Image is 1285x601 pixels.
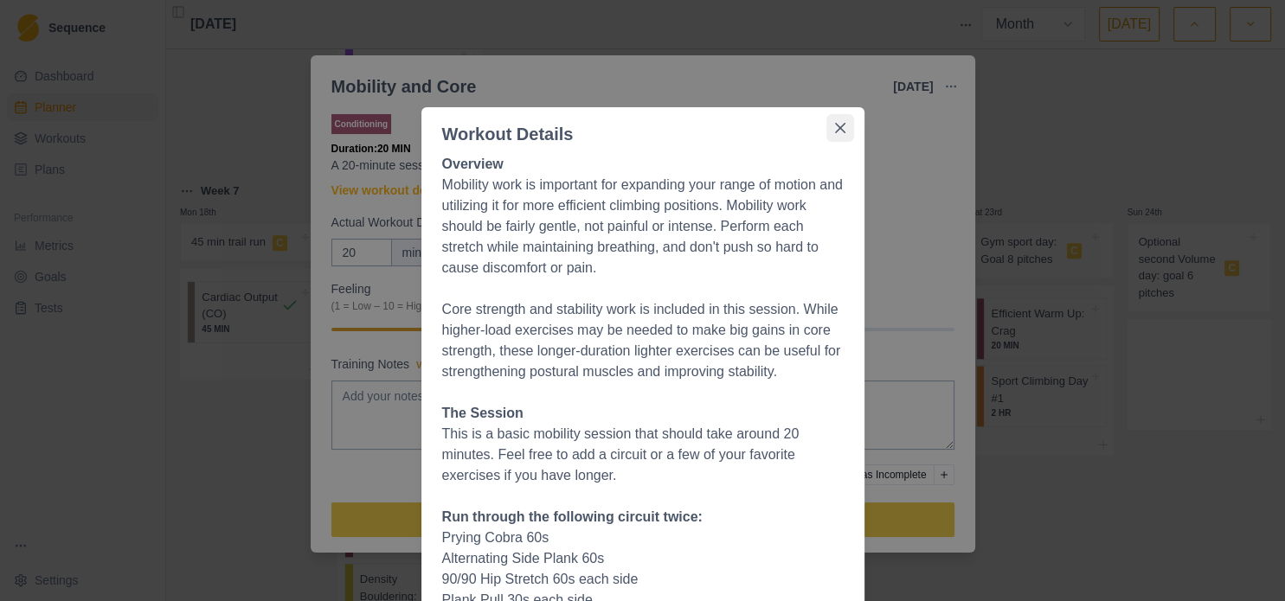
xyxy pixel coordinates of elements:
[442,424,844,486] p: This is a basic mobility session that should take around 20 minutes. Feel free to add a circuit o...
[421,107,864,147] header: Workout Details
[442,569,844,590] p: 90/90 Hip Stretch 60s each side
[442,509,703,524] strong: Run through the following circuit twice:
[442,299,844,382] p: Core strength and stability work is included in this session. While higher-load exercises may be ...
[826,114,854,142] button: Close
[442,175,844,278] p: Mobility work is important for expanding your range of motion and utilizing it for more efficient...
[442,548,844,569] p: Alternating Side Plank 60s
[442,406,524,420] strong: The Session
[442,527,844,548] p: Prying Cobra 60s
[442,157,504,171] strong: Overview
